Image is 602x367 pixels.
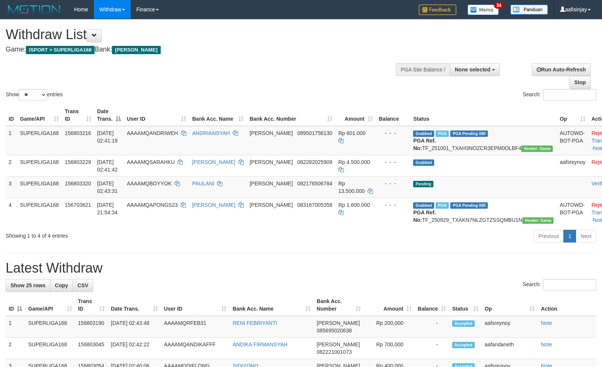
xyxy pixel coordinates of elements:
[376,105,410,126] th: Balance
[6,46,394,53] h4: Game: Bank:
[419,5,456,15] img: Feedback.jpg
[450,130,488,137] span: PGA Pending
[6,27,394,42] h1: Withdraw List
[338,202,370,208] span: Rp 1.600.000
[229,294,314,316] th: Bank Acc. Name: activate to sort column ascending
[25,338,75,359] td: SUPERLIGA168
[75,294,108,316] th: Trans ID: activate to sort column ascending
[449,294,481,316] th: Status: activate to sort column ascending
[379,158,407,166] div: - - -
[297,180,332,187] span: Copy 082176506784 to clipboard
[6,176,17,198] td: 3
[127,159,175,165] span: AAAAMQSARAHKU
[6,105,17,126] th: ID
[396,63,450,76] div: PGA Site Balance /
[481,338,538,359] td: aafandaneth
[297,159,332,165] span: Copy 082282025909 to clipboard
[317,349,352,355] span: Copy 082221001073 to clipboard
[413,181,433,187] span: Pending
[97,159,118,173] span: [DATE] 02:41:42
[415,294,449,316] th: Balance: activate to sort column ascending
[379,129,407,137] div: - - -
[250,159,293,165] span: [PERSON_NAME]
[161,294,230,316] th: User ID: activate to sort column ascending
[576,230,596,243] a: Next
[94,105,124,126] th: Date Trans.: activate to sort column descending
[455,67,490,73] span: None selected
[534,230,564,243] a: Previous
[127,202,178,208] span: AAAAMQAPONGS23
[338,159,370,165] span: Rp 4.500.000
[436,202,449,209] span: Marked by aafchhiseyha
[452,320,475,327] span: Accepted
[297,202,332,208] span: Copy 083167005358 to clipboard
[522,217,554,224] span: Vendor URL: https://trx31.1velocity.biz
[17,105,62,126] th: Game/API: activate to sort column ascending
[65,159,91,165] span: 156803229
[25,316,75,338] td: SUPERLIGA168
[481,294,538,316] th: Op: activate to sort column ascending
[250,202,293,208] span: [PERSON_NAME]
[468,5,499,15] img: Button%20Memo.svg
[450,202,488,209] span: PGA Pending
[569,76,591,89] a: Stop
[62,105,94,126] th: Trans ID: activate to sort column ascending
[557,105,588,126] th: Op: activate to sort column ascending
[189,105,247,126] th: Bank Acc. Name: activate to sort column ascending
[413,130,434,137] span: Grabbed
[97,130,118,144] span: [DATE] 02:41:19
[250,180,293,187] span: [PERSON_NAME]
[452,342,475,348] span: Accepted
[450,63,500,76] button: None selected
[557,198,588,227] td: AUTOWD-BOT-PGA
[410,198,557,227] td: TF_250929_TXAKN7NLZGTZSSQMBU1N
[521,146,553,152] span: Vendor URL: https://trx31.1velocity.biz
[17,198,62,227] td: SUPERLIGA168
[415,316,449,338] td: -
[65,130,91,136] span: 156803216
[364,294,415,316] th: Amount: activate to sort column ascending
[97,202,118,215] span: [DATE] 21:54:34
[112,46,160,54] span: [PERSON_NAME]
[379,180,407,187] div: - - -
[532,63,591,76] a: Run Auto-Refresh
[538,294,596,316] th: Action
[523,89,596,100] label: Search:
[6,261,596,276] h1: Latest Withdraw
[72,279,93,292] a: CSV
[192,130,230,136] a: ANDRIANSYAH
[413,209,436,223] b: PGA Ref. No:
[50,279,73,292] a: Copy
[481,316,538,338] td: aafsreynoy
[250,130,293,136] span: [PERSON_NAME]
[26,46,95,54] span: ISPORT > SUPERLIGA168
[6,198,17,227] td: 4
[510,5,548,15] img: panduan.png
[192,159,235,165] a: [PERSON_NAME]
[11,282,45,288] span: Show 25 rows
[379,201,407,209] div: - - -
[77,282,88,288] span: CSV
[247,105,335,126] th: Bank Acc. Number: activate to sort column ascending
[65,202,91,208] span: 156703621
[543,89,596,100] input: Search:
[75,338,108,359] td: 156803045
[523,279,596,290] label: Search:
[563,230,576,243] a: 1
[410,105,557,126] th: Status
[6,229,245,240] div: Showing 1 to 4 of 4 entries
[127,130,178,136] span: AAAAMQANDRIWEH
[232,320,277,326] a: RENI FEBRIYANTI
[17,126,62,155] td: SUPERLIGA168
[317,341,360,347] span: [PERSON_NAME]
[161,338,230,359] td: AAAAMQANDIKAFFF
[232,341,287,347] a: ANDIKA FIRMANSYAH
[65,180,91,187] span: 156803320
[17,176,62,198] td: SUPERLIGA168
[317,328,352,334] span: Copy 085695020638 to clipboard
[317,320,360,326] span: [PERSON_NAME]
[161,316,230,338] td: AAAAMQRFEB31
[436,130,449,137] span: Marked by aafandaneth
[55,282,68,288] span: Copy
[192,180,214,187] a: PAULANI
